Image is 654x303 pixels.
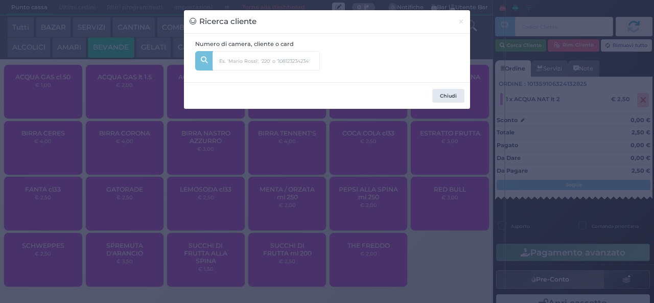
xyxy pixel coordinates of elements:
[432,89,464,103] button: Chiudi
[195,40,294,49] label: Numero di camera, cliente o card
[190,16,256,28] h3: Ricerca cliente
[452,10,470,33] button: Chiudi
[458,16,464,27] span: ×
[213,51,320,71] input: Es. 'Mario Rossi', '220' o '108123234234'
